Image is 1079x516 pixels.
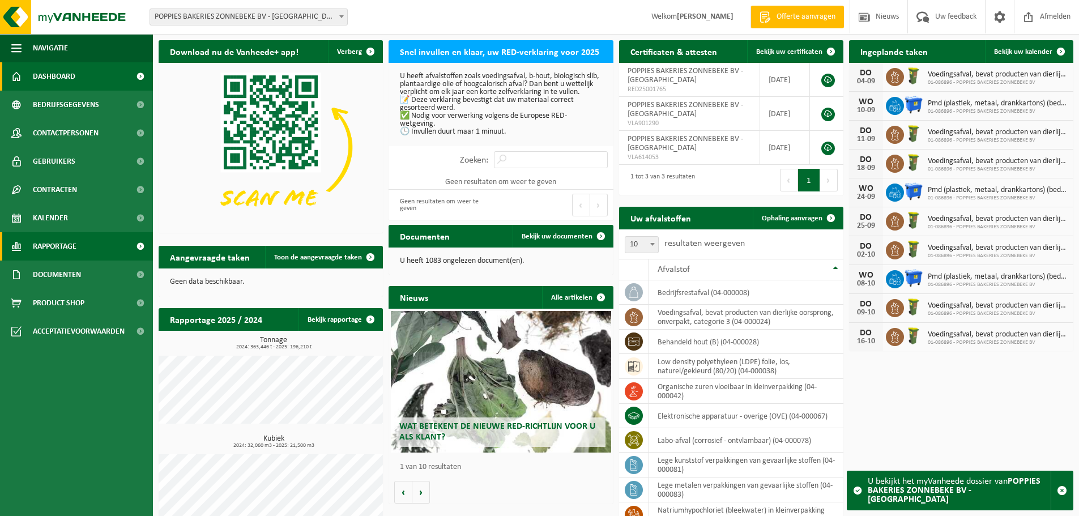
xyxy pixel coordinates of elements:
span: POPPIES BAKERIES ZONNEBEKE BV - [GEOGRAPHIC_DATA] [628,135,743,152]
a: Alle artikelen [542,286,612,309]
td: labo-afval (corrosief - ontvlambaar) (04-000078) [649,428,843,453]
img: Download de VHEPlus App [159,63,383,231]
p: Geen data beschikbaar. [170,278,372,286]
div: 16-10 [855,338,877,346]
button: Verberg [328,40,382,63]
span: 01-086896 - POPPIES BAKERIES ZONNEBEKE BV [928,339,1068,346]
span: Afvalstof [658,265,690,274]
a: Toon de aangevraagde taken [265,246,382,268]
img: WB-0060-HPE-GN-50 [904,326,923,346]
span: Navigatie [33,34,68,62]
div: 02-10 [855,251,877,259]
a: Wat betekent de nieuwe RED-richtlijn voor u als klant? [391,311,611,453]
button: Volgende [412,481,430,504]
span: Voedingsafval, bevat producten van dierlijke oorsprong, onverpakt, categorie 3 [928,70,1068,79]
div: U bekijkt het myVanheede dossier van [868,471,1051,510]
span: Toon de aangevraagde taken [274,254,362,261]
td: bedrijfsrestafval (04-000008) [649,280,843,305]
div: DO [855,242,877,251]
span: POPPIES BAKERIES ZONNEBEKE BV - [GEOGRAPHIC_DATA] [628,67,743,84]
div: 04-09 [855,78,877,86]
td: organische zuren vloeibaar in kleinverpakking (04-000042) [649,379,843,404]
span: VLA901290 [628,119,752,128]
strong: [PERSON_NAME] [677,12,733,21]
img: WB-0060-HPE-GN-50 [904,240,923,259]
div: 10-09 [855,106,877,114]
div: 24-09 [855,193,877,201]
div: WO [855,271,877,280]
div: DO [855,155,877,164]
span: 01-086896 - POPPIES BAKERIES ZONNEBEKE BV [928,166,1068,173]
div: WO [855,184,877,193]
img: WB-0060-HPE-GN-50 [904,124,923,143]
h2: Documenten [389,225,461,247]
div: 09-10 [855,309,877,317]
img: WB-0060-HPE-GN-50 [904,66,923,86]
span: Voedingsafval, bevat producten van dierlijke oorsprong, onverpakt, categorie 3 [928,157,1068,166]
span: Verberg [337,48,362,56]
span: Kalender [33,204,68,232]
td: elektronische apparatuur - overige (OVE) (04-000067) [649,404,843,428]
div: DO [855,69,877,78]
button: Vorige [394,481,412,504]
span: Dashboard [33,62,75,91]
span: Voedingsafval, bevat producten van dierlijke oorsprong, onverpakt, categorie 3 [928,128,1068,137]
button: Previous [572,194,590,216]
td: [DATE] [760,131,809,165]
span: 01-086896 - POPPIES BAKERIES ZONNEBEKE BV [928,282,1068,288]
label: resultaten weergeven [664,239,745,248]
span: Voedingsafval, bevat producten van dierlijke oorsprong, onverpakt, categorie 3 [928,330,1068,339]
span: 2024: 32,060 m3 - 2025: 21,500 m3 [164,443,383,449]
h3: Tonnage [164,336,383,350]
span: Bedrijfsgegevens [33,91,99,119]
div: WO [855,97,877,106]
h2: Nieuws [389,286,440,308]
a: Ophaling aanvragen [753,207,842,229]
span: Offerte aanvragen [774,11,838,23]
img: WB-0060-HPE-GN-50 [904,297,923,317]
span: Voedingsafval, bevat producten van dierlijke oorsprong, onverpakt, categorie 3 [928,244,1068,253]
img: WB-0060-HPE-GN-50 [904,153,923,172]
span: 01-086896 - POPPIES BAKERIES ZONNEBEKE BV [928,253,1068,259]
h2: Certificaten & attesten [619,40,728,62]
span: Product Shop [33,289,84,317]
span: VLA614053 [628,153,752,162]
div: 11-09 [855,135,877,143]
p: U heeft 1083 ongelezen document(en). [400,257,602,265]
h3: Kubiek [164,435,383,449]
span: Bekijk uw kalender [994,48,1052,56]
span: POPPIES BAKERIES ZONNEBEKE BV - [GEOGRAPHIC_DATA] [628,101,743,118]
span: Pmd (plastiek, metaal, drankkartons) (bedrijven) [928,272,1068,282]
td: lege metalen verpakkingen van gevaarlijke stoffen (04-000083) [649,477,843,502]
span: POPPIES BAKERIES ZONNEBEKE BV - ZONNEBEKE [150,8,348,25]
span: Pmd (plastiek, metaal, drankkartons) (bedrijven) [928,186,1068,195]
p: 1 van 10 resultaten [400,463,607,471]
button: Next [820,169,838,191]
span: Wat betekent de nieuwe RED-richtlijn voor u als klant? [399,422,595,442]
span: Ophaling aanvragen [762,215,822,222]
a: Bekijk uw kalender [985,40,1072,63]
span: Contactpersonen [33,119,99,147]
span: 01-086896 - POPPIES BAKERIES ZONNEBEKE BV [928,137,1068,144]
h2: Snel invullen en klaar, uw RED-verklaring voor 2025 [389,40,611,62]
h2: Rapportage 2025 / 2024 [159,308,274,330]
span: 01-086896 - POPPIES BAKERIES ZONNEBEKE BV [928,79,1068,86]
td: voedingsafval, bevat producten van dierlijke oorsprong, onverpakt, categorie 3 (04-000024) [649,305,843,330]
span: 01-086896 - POPPIES BAKERIES ZONNEBEKE BV [928,195,1068,202]
span: Acceptatievoorwaarden [33,317,125,346]
span: 01-086896 - POPPIES BAKERIES ZONNEBEKE BV [928,224,1068,231]
span: Bekijk uw documenten [522,233,592,240]
td: low density polyethyleen (LDPE) folie, los, naturel/gekleurd (80/20) (04-000038) [649,354,843,379]
button: 1 [798,169,820,191]
td: [DATE] [760,63,809,97]
td: [DATE] [760,97,809,131]
td: behandeld hout (B) (04-000028) [649,330,843,354]
label: Zoeken: [460,156,488,165]
span: Contracten [33,176,77,204]
img: WB-1100-HPE-BE-01 [904,182,923,201]
div: DO [855,329,877,338]
span: Rapportage [33,232,76,261]
h2: Ingeplande taken [849,40,939,62]
div: 25-09 [855,222,877,230]
p: U heeft afvalstoffen zoals voedingsafval, b-hout, biologisch slib, plantaardige olie of hoogcalor... [400,73,602,136]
